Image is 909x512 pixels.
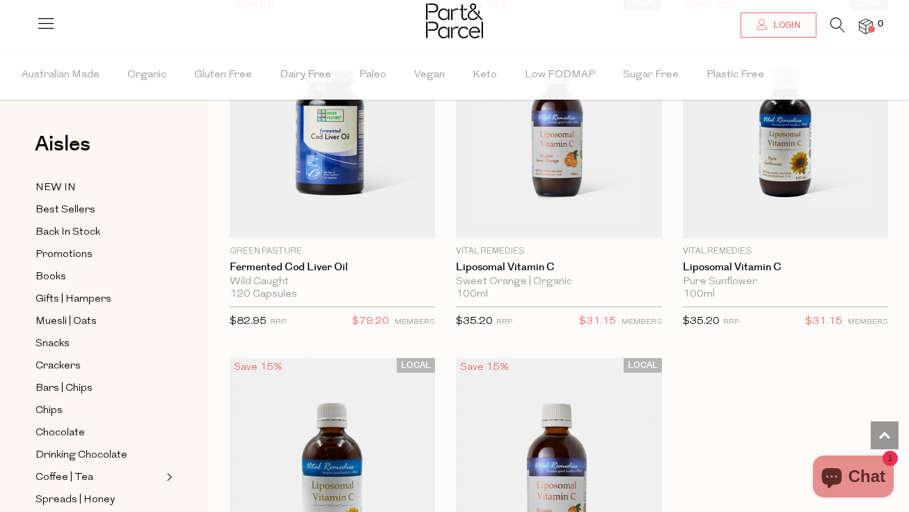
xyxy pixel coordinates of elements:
[805,313,842,331] span: $31.15
[35,491,162,509] a: Spreads | Honey
[624,358,662,373] span: LOCAL
[35,470,93,486] span: Coffee | Tea
[35,358,81,375] span: Crackers
[456,276,661,288] div: Sweet Orange | Organic
[35,492,115,509] span: Spreads | Honey
[35,269,66,286] span: Books
[359,51,386,100] span: Paleo
[35,129,90,160] span: Aisles
[230,245,435,258] p: Green Pasture
[35,224,162,241] a: Back In Stock
[35,402,162,419] a: Chips
[35,246,162,263] a: Promotions
[706,51,764,100] span: Plastic Free
[35,380,162,397] a: Bars | Chips
[35,180,76,196] span: NEW IN
[579,313,616,331] span: $31.15
[270,318,286,326] small: RRP
[848,318,888,326] small: MEMBERS
[683,288,715,301] span: 100ml
[35,447,127,464] span: Drinking Chocolate
[525,51,595,100] span: Low FODMAP
[414,51,445,100] span: Vegan
[35,336,70,352] span: Snacks
[230,261,435,274] a: Fermented Cod Liver Oil
[496,318,512,326] small: RRP
[859,19,873,33] a: 0
[35,134,90,169] a: Aisles
[723,318,739,326] small: RRP
[35,224,100,241] span: Back In Stock
[35,268,162,286] a: Books
[35,335,162,352] a: Snacks
[230,288,297,301] span: 120 Capsules
[456,288,488,301] span: 100ml
[395,318,435,326] small: MEMBERS
[352,313,389,331] span: $79.20
[35,425,85,442] span: Chocolate
[683,276,888,288] div: Pure Sunflower
[35,424,162,442] a: Chocolate
[770,20,800,31] span: Login
[194,51,252,100] span: Gluten Free
[35,247,93,263] span: Promotions
[35,291,111,308] span: Gifts | Hampers
[35,447,162,464] a: Drinking Chocolate
[397,358,435,373] span: LOCAL
[623,51,679,100] span: Sugar Free
[22,51,100,100] span: Australian Made
[456,261,661,274] a: Liposomal Vitamin C
[35,469,162,486] a: Coffee | Tea
[426,3,483,38] img: Part&Parcel
[35,179,162,196] a: NEW IN
[35,357,162,375] a: Crackers
[35,290,162,308] a: Gifts | Hampers
[456,358,513,377] div: Save 15%
[35,403,63,419] span: Chips
[35,313,162,330] a: Muesli | Oats
[456,245,661,258] p: Vital Remedies
[874,18,887,31] span: 0
[35,201,162,219] a: Best Sellers
[35,380,93,397] span: Bars | Chips
[163,469,173,486] button: Expand/Collapse Coffee | Tea
[683,245,888,258] p: Vital Remedies
[127,51,166,100] span: Organic
[35,313,97,330] span: Muesli | Oats
[230,358,287,377] div: Save 15%
[741,13,816,38] a: Login
[473,51,497,100] span: Keto
[230,276,435,288] div: Wild Caught
[280,51,331,100] span: Dairy Free
[35,202,95,219] span: Best Sellers
[809,456,898,501] inbox-online-store-chat: Shopify online store chat
[456,316,493,327] span: $35.20
[683,316,720,327] span: $35.20
[683,261,888,274] a: Liposomal Vitamin C
[622,318,662,326] small: MEMBERS
[230,316,267,327] span: $82.95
